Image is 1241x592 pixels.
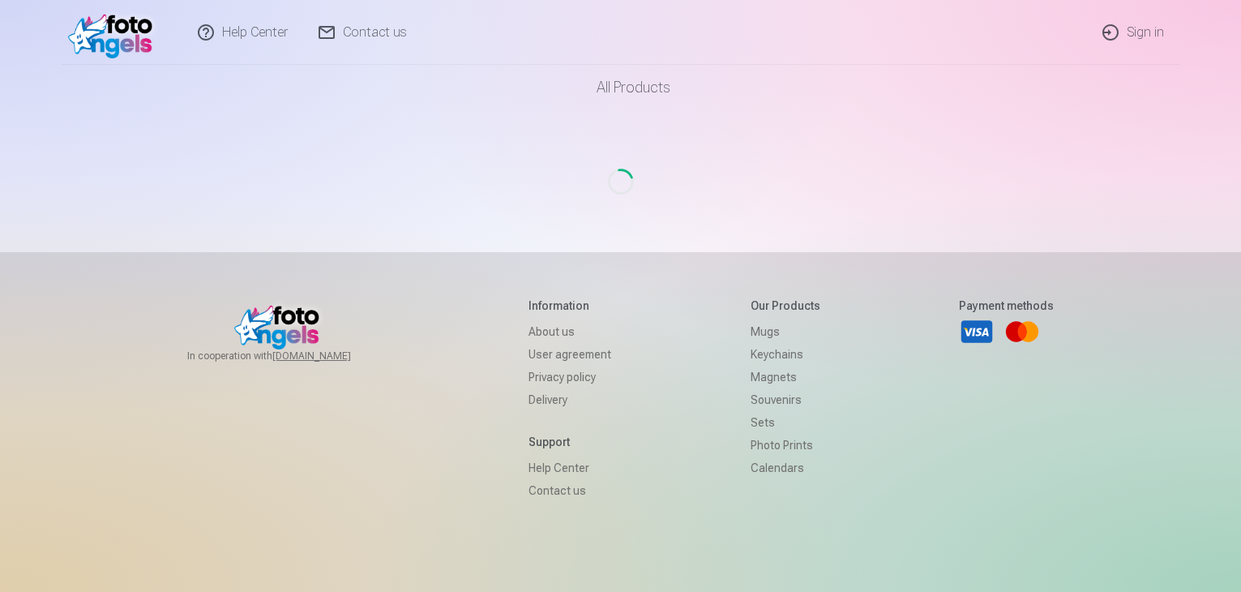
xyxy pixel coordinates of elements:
a: [DOMAIN_NAME] [272,350,390,362]
a: Contact us [528,479,611,502]
a: Sets [751,411,820,434]
img: /v1 [68,6,161,58]
a: About us [528,320,611,343]
a: Calendars [751,457,820,479]
a: Mugs [751,320,820,343]
a: Mastercard [1004,314,1040,350]
a: All products [551,65,690,110]
h5: Payment methods [959,298,1054,314]
a: Souvenirs [751,388,820,411]
a: Delivery [528,388,611,411]
a: Help Center [528,457,611,479]
h5: Our products [751,298,820,314]
a: Magnets [751,366,820,388]
a: User agreement [528,343,611,366]
h5: Support [528,434,611,450]
a: Privacy policy [528,366,611,388]
a: Visa [959,314,995,350]
a: Keychains [751,343,820,366]
h5: Information [528,298,611,314]
span: In cooperation with [187,350,390,362]
a: Photo prints [751,434,820,457]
